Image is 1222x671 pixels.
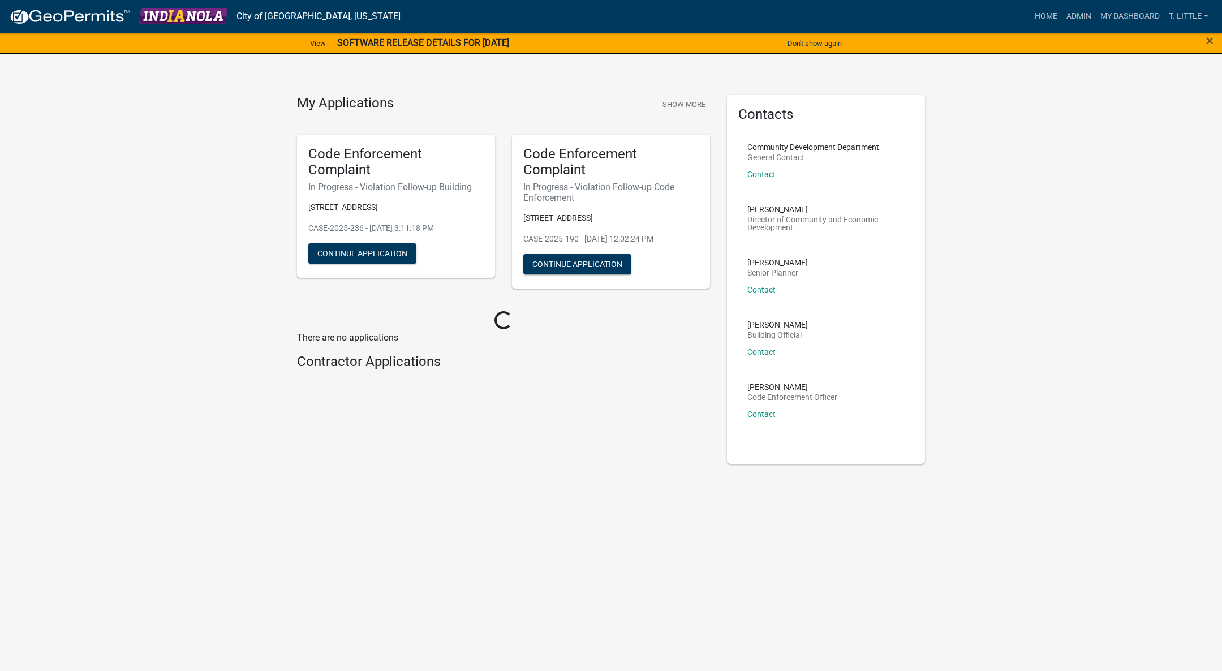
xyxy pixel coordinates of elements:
[297,354,710,375] wm-workflow-list-section: Contractor Applications
[747,143,879,151] p: Community Development Department
[738,106,914,123] h5: Contacts
[297,354,710,370] h4: Contractor Applications
[658,95,710,114] button: Show More
[747,383,837,391] p: [PERSON_NAME]
[308,222,484,234] p: CASE-2025-236 - [DATE] 3:11:18 PM
[523,254,631,274] button: Continue Application
[747,321,808,329] p: [PERSON_NAME]
[747,170,776,179] a: Contact
[747,205,905,213] p: [PERSON_NAME]
[1030,6,1062,27] a: Home
[747,331,808,339] p: Building Official
[747,410,776,419] a: Contact
[1062,6,1096,27] a: Admin
[308,243,416,264] button: Continue Application
[523,146,699,179] h5: Code Enforcement Complaint
[1164,6,1213,27] a: T. Little
[1206,34,1214,48] button: Close
[523,182,699,203] h6: In Progress - Violation Follow-up Code Enforcement
[308,201,484,213] p: [STREET_ADDRESS]
[297,331,710,345] p: There are no applications
[523,212,699,224] p: [STREET_ADDRESS]
[747,269,808,277] p: Senior Planner
[236,7,401,26] a: City of [GEOGRAPHIC_DATA], [US_STATE]
[747,285,776,294] a: Contact
[783,34,846,53] button: Don't show again
[308,146,484,179] h5: Code Enforcement Complaint
[1096,6,1164,27] a: My Dashboard
[747,216,905,231] p: Director of Community and Economic Development
[747,347,776,356] a: Contact
[523,233,699,245] p: CASE-2025-190 - [DATE] 12:02:24 PM
[747,153,879,161] p: General Contact
[1206,33,1214,49] span: ×
[308,182,484,192] h6: In Progress - Violation Follow-up Building
[337,37,509,48] strong: SOFTWARE RELEASE DETAILS FOR [DATE]
[297,95,394,112] h4: My Applications
[139,8,227,24] img: City of Indianola, Iowa
[747,259,808,266] p: [PERSON_NAME]
[747,393,837,401] p: Code Enforcement Officer
[305,34,330,53] a: View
